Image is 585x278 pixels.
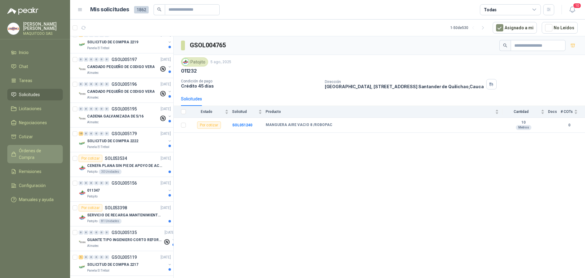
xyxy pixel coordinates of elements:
[493,22,537,34] button: Asignado a mi
[79,41,86,48] img: Company Logo
[87,194,97,199] p: Patojito
[23,22,63,31] p: [PERSON_NAME] [PERSON_NAME]
[561,106,585,118] th: # COTs
[87,219,97,224] p: Patojito
[89,107,94,111] div: 0
[112,33,137,37] p: GSOL005198
[573,3,581,9] span: 10
[112,107,137,111] p: GSOL005195
[89,57,94,62] div: 0
[561,110,573,114] span: # COTs
[134,6,149,13] span: 1862
[87,39,138,45] p: SOLICITUD DE COMPRA 2219
[94,255,99,259] div: 0
[79,82,83,86] div: 0
[161,131,171,137] p: [DATE]
[105,230,109,235] div: 0
[503,43,507,48] span: search
[94,82,99,86] div: 0
[325,80,484,84] p: Dirección
[190,41,227,50] h3: GSOL004765
[502,120,544,125] b: 10
[112,132,137,136] p: GSOL005179
[87,145,109,150] p: Panela El Trébol
[79,132,83,136] div: 15
[161,106,171,112] p: [DATE]
[89,255,94,259] div: 0
[99,255,104,259] div: 0
[19,182,46,189] span: Configuración
[7,89,63,100] a: Solicitudes
[87,262,138,268] p: SOLICITUD DE COMPRA 2217
[84,57,88,62] div: 0
[19,91,40,98] span: Solicitudes
[7,61,63,72] a: Chat
[561,122,578,128] b: 0
[87,95,99,100] p: Almatec
[112,57,137,62] p: GSOL005197
[84,181,88,185] div: 0
[19,77,32,84] span: Tareas
[99,57,104,62] div: 0
[19,63,28,70] span: Chat
[105,82,109,86] div: 0
[161,255,171,260] p: [DATE]
[84,132,88,136] div: 0
[84,230,88,235] div: 0
[112,230,137,235] p: GSOL005135
[87,46,109,51] p: Panela El Trébol
[79,130,172,150] a: 15 0 0 0 0 0 GSOL005179[DATE] Company LogoSOLICITUD DE COMPRA 2222Panela El Trébol
[7,145,63,163] a: Órdenes de Compra
[105,57,109,62] div: 0
[87,212,163,218] p: SERVICIO DE RECARGA MANTENIMIENTO Y PRESTAMOS DE EXTINTORES
[484,6,497,13] div: Todas
[79,263,86,271] img: Company Logo
[161,205,171,211] p: [DATE]
[79,214,86,221] img: Company Logo
[87,114,144,119] p: CADENA GALVANIZADA DE 5/16
[161,57,171,63] p: [DATE]
[94,230,99,235] div: 0
[87,244,99,248] p: Almatec
[105,206,127,210] p: SOL053398
[70,202,173,226] a: Por cotizarSOL053398[DATE] Company LogoSERVICIO DE RECARGA MANTENIMIENTO Y PRESTAMOS DE EXTINTORE...
[181,57,208,67] div: Patojito
[79,57,83,62] div: 0
[502,106,548,118] th: Cantidad
[7,117,63,128] a: Negociaciones
[7,103,63,114] a: Licitaciones
[157,7,161,12] span: search
[79,115,86,122] img: Company Logo
[112,82,137,86] p: GSOL005196
[79,189,86,197] img: Company Logo
[182,59,189,65] img: Company Logo
[87,169,97,174] p: Patojito
[7,166,63,177] a: Remisiones
[181,68,197,74] p: 011232
[87,237,163,243] p: GUANTE TIPO INGENIERO CORTO REFORZADO
[79,204,102,211] div: Por cotizar
[99,82,104,86] div: 0
[23,32,63,35] p: MAQUITODO SAS
[325,84,484,89] p: [GEOGRAPHIC_DATA], [STREET_ADDRESS] Santander de Quilichao , Cauca
[79,155,102,162] div: Por cotizar
[232,106,266,118] th: Solicitud
[165,230,175,236] p: [DATE]
[190,110,224,114] span: Estado
[502,110,540,114] span: Cantidad
[19,49,29,56] span: Inicio
[99,132,104,136] div: 0
[79,140,86,147] img: Company Logo
[94,181,99,185] div: 0
[105,156,127,161] p: SOL053534
[7,75,63,86] a: Tareas
[19,119,47,126] span: Negociaciones
[79,179,172,199] a: 0 0 0 0 0 0 GSOL005156[DATE] Company Logo011347Patojito
[87,163,163,169] p: CENEFA PLANA SIN PIE DE APOYO DE ACUERDO A LA IMAGEN ADJUNTA
[7,131,63,143] a: Cotizar
[161,81,171,87] p: [DATE]
[19,196,54,203] span: Manuales y ayuda
[232,123,252,127] a: SOL051240
[7,194,63,205] a: Manuales y ayuda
